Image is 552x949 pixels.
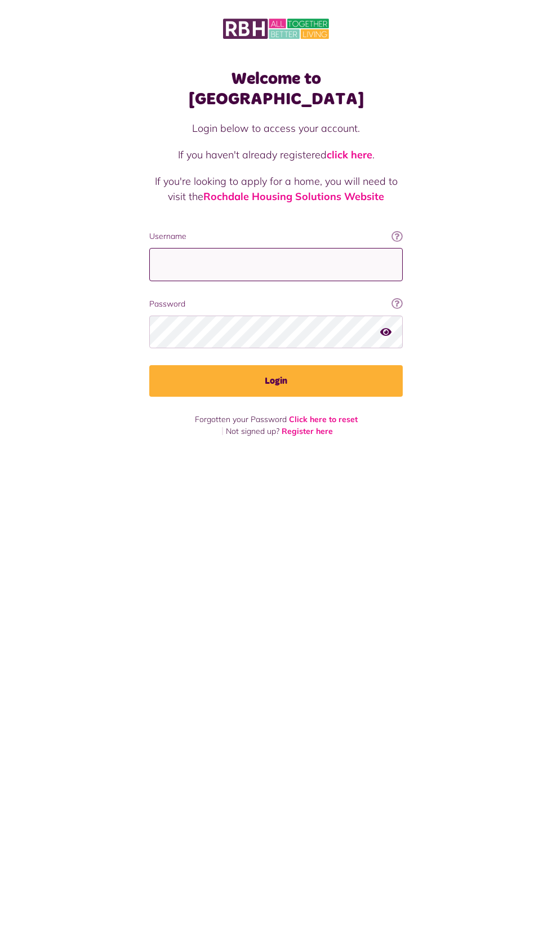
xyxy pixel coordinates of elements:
[149,365,403,397] button: Login
[223,17,329,41] img: MyRBH
[282,426,333,436] a: Register here
[226,426,279,436] span: Not signed up?
[203,190,384,203] a: Rochdale Housing Solutions Website
[289,414,358,424] a: Click here to reset
[149,230,403,242] label: Username
[149,121,403,136] p: Login below to access your account.
[149,147,403,162] p: If you haven't already registered .
[195,414,287,424] span: Forgotten your Password
[149,298,403,310] label: Password
[327,148,372,161] a: click here
[149,174,403,204] p: If you're looking to apply for a home, you will need to visit the
[149,69,403,109] h1: Welcome to [GEOGRAPHIC_DATA]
